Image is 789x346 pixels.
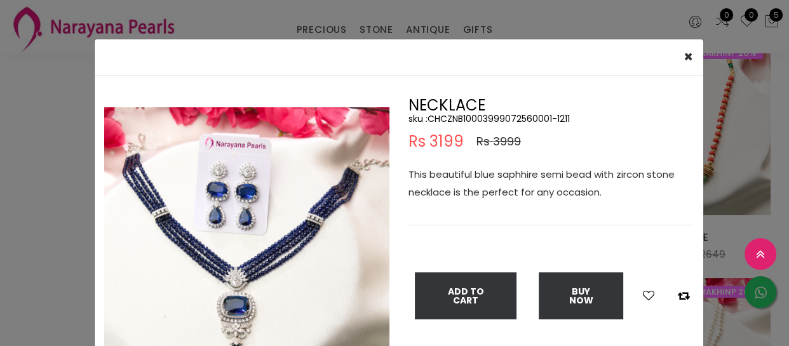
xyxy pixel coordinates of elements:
[639,288,658,304] button: Add to wishlist
[408,98,694,113] h2: NECKLACE
[408,166,694,201] p: This beautiful blue saphhire semi bead with zircon stone necklace is the perfect for any occasion.
[684,46,693,67] span: ×
[408,113,694,124] h5: sku : CHCZNB10003999072560001-1211
[674,288,694,304] button: Add to compare
[415,272,516,319] button: Add To Cart
[539,272,623,319] button: Buy Now
[408,134,464,149] span: Rs 3199
[476,134,521,149] span: Rs 3999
